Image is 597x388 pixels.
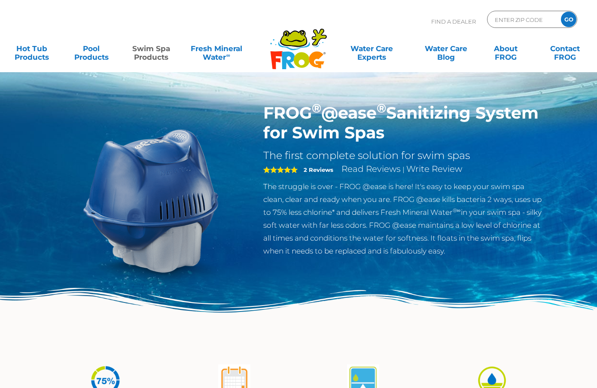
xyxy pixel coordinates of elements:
[402,165,405,174] span: |
[263,166,298,173] span: 5
[9,40,55,57] a: Hot TubProducts
[226,52,230,58] sup: ∞
[68,40,115,57] a: PoolProducts
[406,164,462,174] a: Write Review
[265,17,332,70] img: Frog Products Logo
[453,207,461,214] sup: ®∞
[561,12,576,27] input: GO
[542,40,588,57] a: ContactFROG
[482,40,529,57] a: AboutFROG
[54,103,250,300] img: ss-@ease-hero.png
[423,40,469,57] a: Water CareBlog
[128,40,174,57] a: Swim SpaProducts
[263,103,544,143] h1: FROG @ease Sanitizing System for Swim Spas
[188,40,246,57] a: Fresh MineralWater∞
[312,101,321,116] sup: ®
[304,166,333,173] strong: 2 Reviews
[341,164,401,174] a: Read Reviews
[431,11,476,32] p: Find A Dealer
[334,40,410,57] a: Water CareExperts
[263,180,544,257] p: The struggle is over - FROG @ease is here! It's easy to keep your swim spa clean, clear and ready...
[377,101,386,116] sup: ®
[263,149,544,162] h2: The first complete solution for swim spas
